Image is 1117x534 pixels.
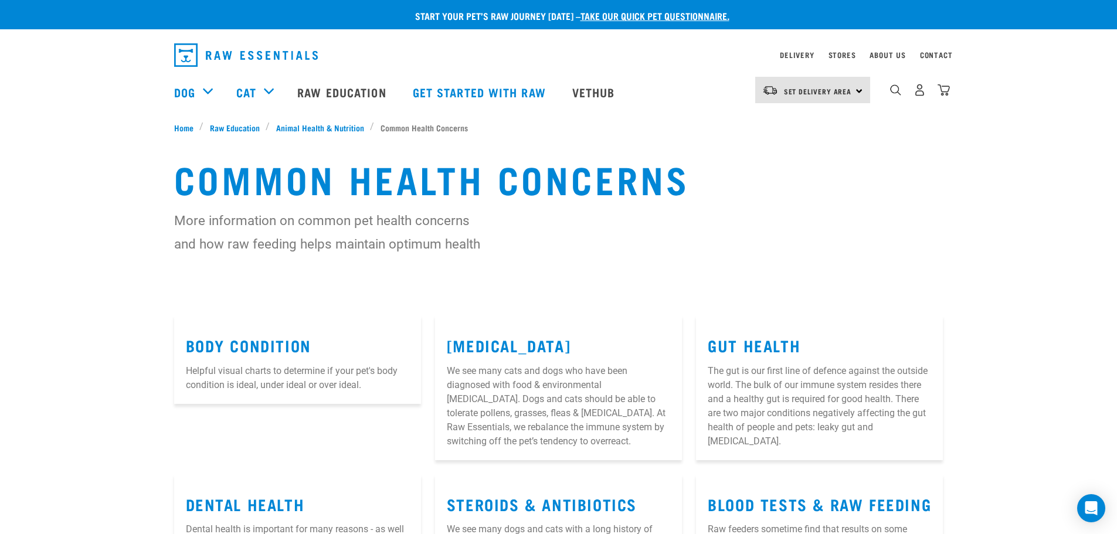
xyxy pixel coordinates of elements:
[829,53,856,57] a: Stores
[708,341,800,349] a: Gut Health
[174,209,482,256] p: More information on common pet health concerns and how raw feeding helps maintain optimum health
[870,53,905,57] a: About Us
[938,84,950,96] img: home-icon@2x.png
[708,499,931,508] a: Blood Tests & Raw Feeding
[174,121,200,134] a: Home
[447,364,670,448] p: We see many cats and dogs who have been diagnosed with food & environmental [MEDICAL_DATA]. Dogs ...
[1077,494,1105,522] div: Open Intercom Messenger
[914,84,926,96] img: user.png
[920,53,953,57] a: Contact
[890,84,901,96] img: home-icon-1@2x.png
[780,53,814,57] a: Delivery
[447,499,637,508] a: Steroids & Antibiotics
[286,69,400,115] a: Raw Education
[447,341,571,349] a: [MEDICAL_DATA]
[165,39,953,72] nav: dropdown navigation
[186,499,305,508] a: Dental Health
[203,121,266,134] a: Raw Education
[174,157,943,199] h1: Common Health Concerns
[174,43,318,67] img: Raw Essentials Logo
[708,364,931,448] p: The gut is our first line of defence against the outside world. The bulk of our immune system res...
[784,89,852,93] span: Set Delivery Area
[174,121,943,134] nav: breadcrumbs
[174,83,195,101] a: Dog
[401,69,561,115] a: Get started with Raw
[186,364,409,392] p: Helpful visual charts to determine if your pet's body condition is ideal, under ideal or over ideal.
[762,85,778,96] img: van-moving.png
[276,121,364,134] span: Animal Health & Nutrition
[174,121,193,134] span: Home
[270,121,370,134] a: Animal Health & Nutrition
[561,69,630,115] a: Vethub
[580,13,729,18] a: take our quick pet questionnaire.
[210,121,260,134] span: Raw Education
[236,83,256,101] a: Cat
[186,341,311,349] a: Body Condition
